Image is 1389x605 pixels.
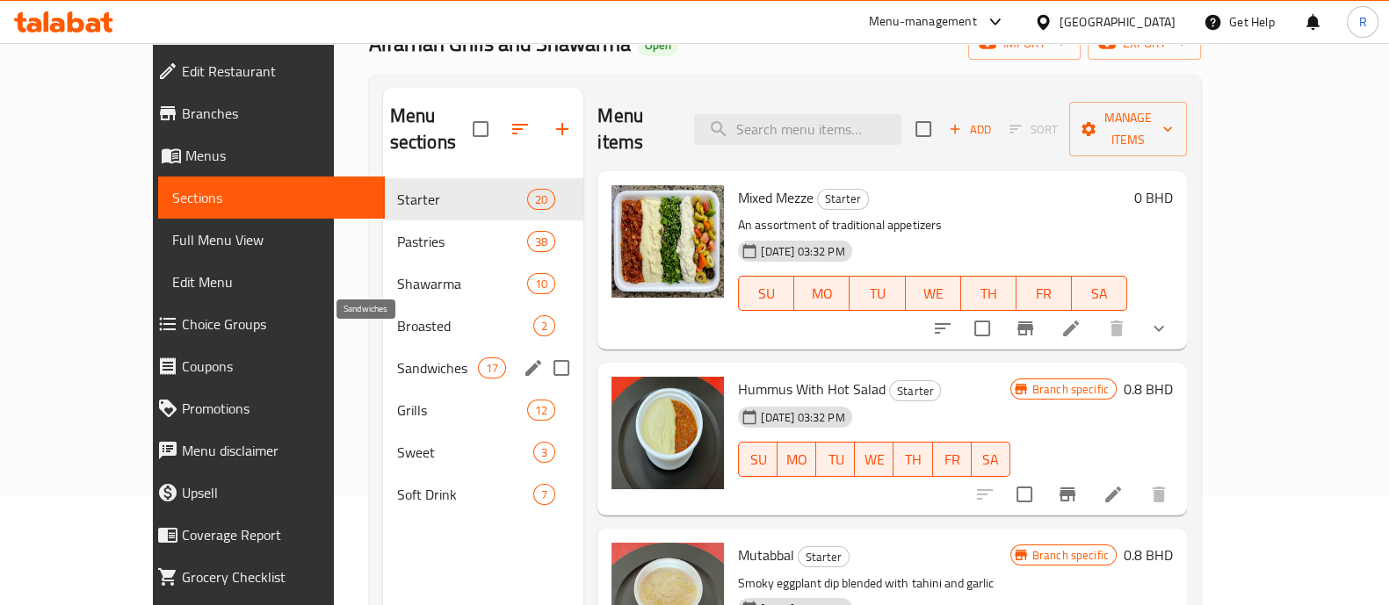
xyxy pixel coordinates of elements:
span: FR [940,447,965,472]
button: FR [1016,276,1072,311]
button: TH [961,276,1016,311]
span: Broasted [397,315,534,336]
span: FR [1024,281,1065,306]
button: WE [855,442,893,477]
span: TU [823,447,848,472]
button: SU [738,276,794,311]
a: Grocery Checklist [143,556,385,598]
span: Branches [182,103,371,124]
span: Sandwiches [397,357,479,378]
span: SU [746,447,770,472]
div: Starter [798,546,850,567]
span: Sort sections [499,108,541,150]
span: Upsell [182,482,371,503]
a: Branches [143,92,385,134]
span: Menu disclaimer [182,440,371,461]
span: MO [785,447,809,472]
button: TH [893,442,932,477]
span: 17 [479,360,505,377]
h2: Menu sections [390,103,474,155]
span: TH [901,447,925,472]
div: Open [638,35,678,56]
span: Starter [818,189,868,209]
span: Select section [905,111,942,148]
nav: Menu sections [383,171,584,522]
div: [GEOGRAPHIC_DATA] [1060,12,1176,32]
div: items [527,231,555,252]
div: Broasted2 [383,305,584,347]
div: items [527,273,555,294]
a: Edit Restaurant [143,50,385,92]
a: Upsell [143,472,385,514]
a: Edit menu item [1103,484,1124,505]
span: [DATE] 03:32 PM [754,243,851,260]
p: Smoky eggplant dip blended with tahini and garlic [738,573,1009,594]
span: 12 [528,402,554,419]
h6: 0.8 BHD [1124,377,1173,401]
button: WE [906,276,961,311]
img: Hummus With Hot Salad [611,377,724,489]
span: SA [1079,281,1120,306]
a: Full Menu View [158,219,385,261]
img: Mixed Mezze [611,185,724,298]
button: SA [972,442,1010,477]
span: Select to update [964,310,1001,347]
div: Shawarma10 [383,263,584,305]
a: Menu disclaimer [143,429,385,472]
button: edit [520,355,546,381]
a: Menus [143,134,385,176]
span: Select all sections [462,111,499,148]
span: Shawarma [397,273,528,294]
div: items [533,484,555,505]
span: Mutabbal [738,542,794,568]
button: SA [1072,276,1127,311]
span: [DATE] 03:32 PM [754,409,851,426]
div: Pastries38 [383,220,584,263]
button: delete [1096,307,1138,349]
button: MO [778,442,816,477]
span: Hummus With Hot Salad [738,376,886,402]
span: SU [746,281,787,306]
span: Sweet [397,442,534,463]
span: Starter [397,189,528,210]
a: Promotions [143,387,385,429]
span: export [1102,32,1187,54]
div: Soft Drink7 [383,473,584,515]
h6: 0 BHD [1134,185,1173,210]
span: Select section first [998,116,1069,143]
div: Pastries [397,231,528,252]
span: Edit Menu [172,271,371,292]
span: Coupons [182,356,371,377]
span: Choice Groups [182,313,371,335]
span: 10 [528,276,554,292]
div: items [533,442,555,463]
span: Grocery Checklist [182,566,371,587]
span: Soft Drink [397,484,534,505]
span: Branch specific [1025,381,1116,398]
span: Full Menu View [172,229,371,250]
div: items [478,357,506,378]
span: Add item [942,116,998,143]
span: TU [857,281,898,306]
a: Coupons [143,345,385,387]
a: Sections [158,176,385,219]
a: Edit menu item [1060,318,1082,339]
span: 20 [528,191,554,208]
a: Choice Groups [143,303,385,345]
span: Open [638,38,678,53]
button: TU [850,276,905,311]
button: Branch-specific-item [1046,473,1089,515]
p: An assortment of traditional appetizers [738,214,1126,236]
a: Edit Menu [158,261,385,303]
button: delete [1138,473,1180,515]
div: Starter20 [383,178,584,220]
div: Menu-management [869,11,977,32]
div: Starter [889,380,941,401]
span: 2 [534,318,554,335]
span: Grills [397,400,528,421]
